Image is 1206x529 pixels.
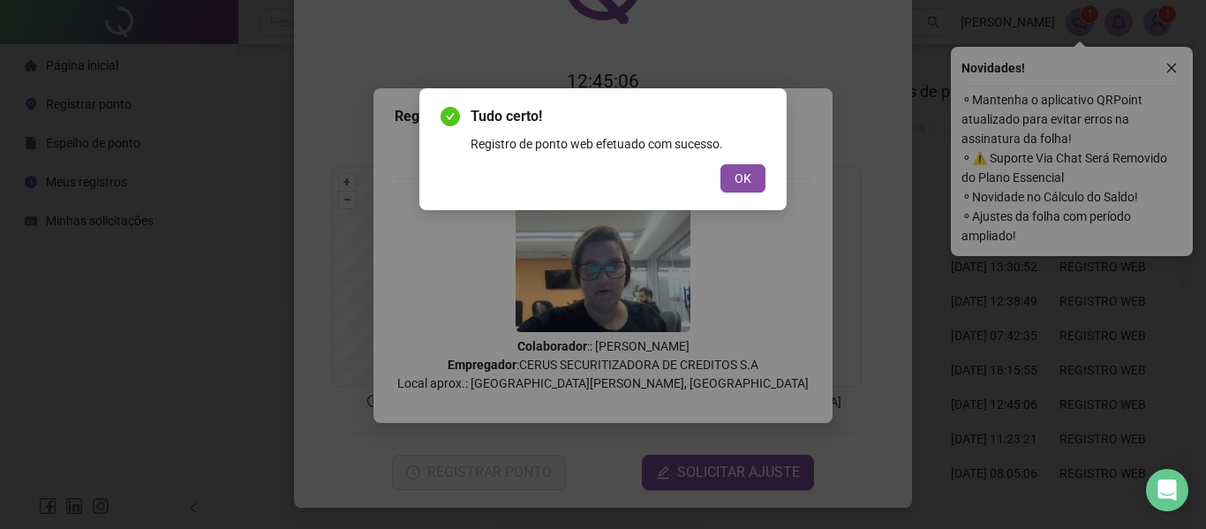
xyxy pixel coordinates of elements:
[471,134,765,154] div: Registro de ponto web efetuado com sucesso.
[471,106,765,127] span: Tudo certo!
[1146,469,1188,511] div: Open Intercom Messenger
[735,169,751,188] span: OK
[441,107,460,126] span: check-circle
[720,164,765,193] button: OK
